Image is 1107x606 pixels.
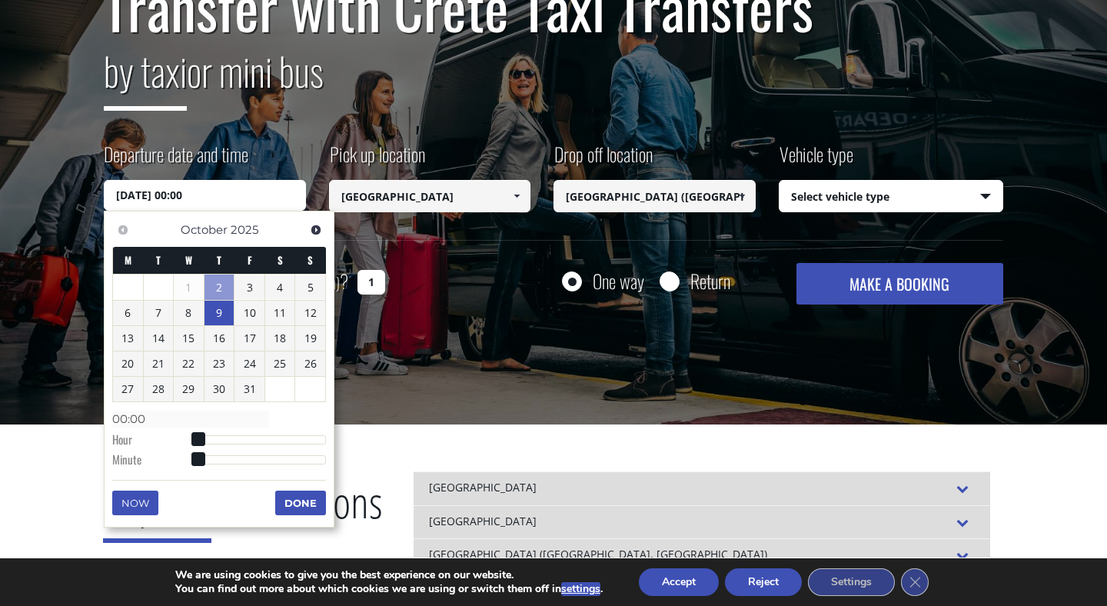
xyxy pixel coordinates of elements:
input: Select pickup location [329,180,531,212]
button: Settings [808,568,895,596]
a: 28 [144,377,174,401]
a: 6 [113,301,143,325]
span: by taxi [104,42,187,111]
a: 29 [174,377,204,401]
div: Keywords by Traffic [170,91,259,101]
button: settings [561,582,600,596]
a: 22 [174,351,204,376]
button: Reject [725,568,802,596]
a: 7 [144,301,174,325]
span: 1 [174,275,204,300]
button: MAKE A BOOKING [796,263,1003,305]
a: 13 [113,326,143,351]
label: Vehicle type [779,141,853,180]
a: 19 [295,326,325,351]
button: Accept [639,568,719,596]
a: 20 [113,351,143,376]
a: 12 [295,301,325,325]
div: [GEOGRAPHIC_DATA] [414,505,990,539]
button: Done [275,491,326,515]
a: 25 [265,351,295,376]
span: Saturday [278,252,283,268]
label: One way [593,271,644,291]
div: Domain: [DOMAIN_NAME] [40,40,169,52]
span: Previous [117,224,129,236]
a: 2 [204,275,234,301]
img: logo_orange.svg [25,25,37,37]
p: We are using cookies to give you the best experience on our website. [175,568,603,582]
span: Friday [248,252,252,268]
img: tab_domain_overview_orange.svg [42,89,54,102]
h2: or mini bus [104,39,1003,122]
div: v 4.0.25 [43,25,75,37]
a: 31 [234,377,264,401]
span: Next [310,224,322,236]
a: 16 [204,326,234,351]
a: 15 [174,326,204,351]
label: Return [690,271,730,291]
h2: Destinations [103,471,383,554]
a: 18 [265,326,295,351]
a: 21 [144,351,174,376]
label: Drop off location [553,141,653,180]
span: Popular [103,472,211,543]
a: 10 [234,301,264,325]
a: 9 [204,301,234,325]
button: Now [112,491,158,515]
span: Select vehicle type [780,181,1003,213]
a: Show All Items [504,180,530,212]
a: 27 [113,377,143,401]
a: 14 [144,326,174,351]
a: 4 [265,275,295,300]
span: October [181,222,228,237]
div: Domain Overview [58,91,138,101]
a: 17 [234,326,264,351]
a: Previous [112,219,133,240]
button: Close GDPR Cookie Banner [901,568,929,596]
dt: Hour [112,431,198,451]
span: 2025 [231,222,258,237]
a: 5 [295,275,325,300]
input: Select drop-off location [553,180,756,212]
span: Monday [125,252,131,268]
a: 23 [204,351,234,376]
dt: Minute [112,451,198,471]
label: Departure date and time [104,141,248,180]
a: 8 [174,301,204,325]
a: 26 [295,351,325,376]
a: 30 [204,377,234,401]
a: 11 [265,301,295,325]
div: [GEOGRAPHIC_DATA] ([GEOGRAPHIC_DATA], [GEOGRAPHIC_DATA]) [414,538,990,572]
span: Thursday [217,252,221,268]
a: Next [305,219,326,240]
span: Tuesday [156,252,161,268]
p: You can find out more about which cookies we are using or switch them off in . [175,582,603,596]
span: Wednesday [185,252,192,268]
a: Show All Items [729,180,754,212]
div: [GEOGRAPHIC_DATA] [414,471,990,505]
span: Sunday [307,252,313,268]
a: 3 [234,275,264,300]
img: website_grey.svg [25,40,37,52]
label: Pick up location [329,141,425,180]
a: 24 [234,351,264,376]
img: tab_keywords_by_traffic_grey.svg [153,89,165,102]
